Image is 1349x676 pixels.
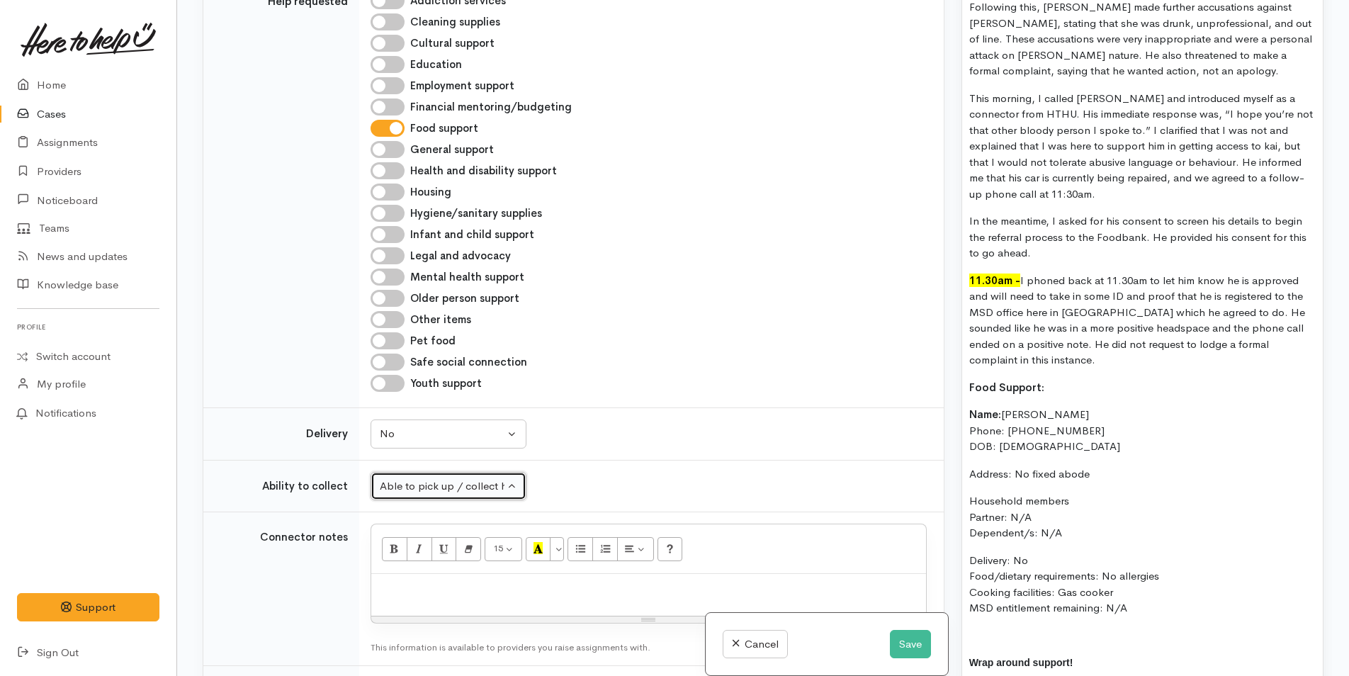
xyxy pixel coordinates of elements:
[262,478,348,495] label: Ability to collect
[410,57,462,73] label: Education
[410,35,495,52] label: Cultural support
[203,408,359,461] td: Delivery
[617,537,654,561] button: Paragraph
[969,273,1316,368] p: I phoned back at 11.30am to let him know he is approved and will need to take in some ID and proo...
[17,593,159,622] button: Support
[410,142,494,158] label: General support
[371,419,526,449] button: No
[380,478,504,495] div: Able to pick up / collect help on my own
[410,248,511,264] label: Legal and advocacy
[969,407,1316,455] p: [PERSON_NAME] Phone: [PHONE_NUMBER] DOB: [DEMOGRAPHIC_DATA]
[969,381,1044,394] b: Food Support:
[723,630,787,659] a: Cancel
[410,99,572,116] label: Financial mentoring/budgeting
[410,333,456,349] label: Pet food
[456,537,481,561] button: Remove Font Style (CTRL+\)
[410,376,482,392] label: Youth support
[485,537,522,561] button: Font Size
[410,354,527,371] label: Safe social connection
[550,537,564,561] button: More Color
[969,91,1316,203] p: This morning, I called [PERSON_NAME] and introduced myself as a connector from HTHU. His immediat...
[493,542,503,554] span: 15
[890,630,931,659] button: Save
[969,553,1316,616] p: Delivery: No Food/dietary requirements: No allergies Cooking facilities: Gas cooker MSD entitleme...
[410,312,471,328] label: Other items
[410,14,500,30] label: Cleaning supplies
[380,426,504,442] div: No
[410,205,542,222] label: Hygiene/sanitary supplies
[969,274,1020,287] font: 11.30am -
[410,269,524,286] label: Mental health support
[410,227,534,243] label: Infant and child support
[969,213,1316,261] p: In the meantime, I asked for his consent to screen his details to begin the referral process to t...
[568,537,593,561] button: Unordered list (CTRL+SHIFT+NUM7)
[592,537,618,561] button: Ordered list (CTRL+SHIFT+NUM8)
[410,78,514,94] label: Employment support
[431,537,457,561] button: Underline (CTRL+U)
[657,537,683,561] button: Help
[969,466,1316,483] p: Address: No fixed abode
[969,493,1316,541] p: Household members Partner: N/A Dependent/s: N/A
[410,184,451,201] label: Housing
[17,317,159,337] h6: Profile
[526,537,551,561] button: Recent Color
[410,291,519,307] label: Older person support
[969,657,1073,668] span: Wrap around support!
[371,472,526,501] button: Able to pick up / collect help on my own
[371,616,926,623] div: Resize
[969,407,1001,421] b: Name:
[371,641,927,655] div: This information is available to providers you raise assignments with.
[260,529,348,546] label: Connector notes
[382,537,407,561] button: Bold (CTRL+B)
[410,163,557,179] label: Health and disability support
[410,120,478,137] label: Food support
[407,537,432,561] button: Italic (CTRL+I)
